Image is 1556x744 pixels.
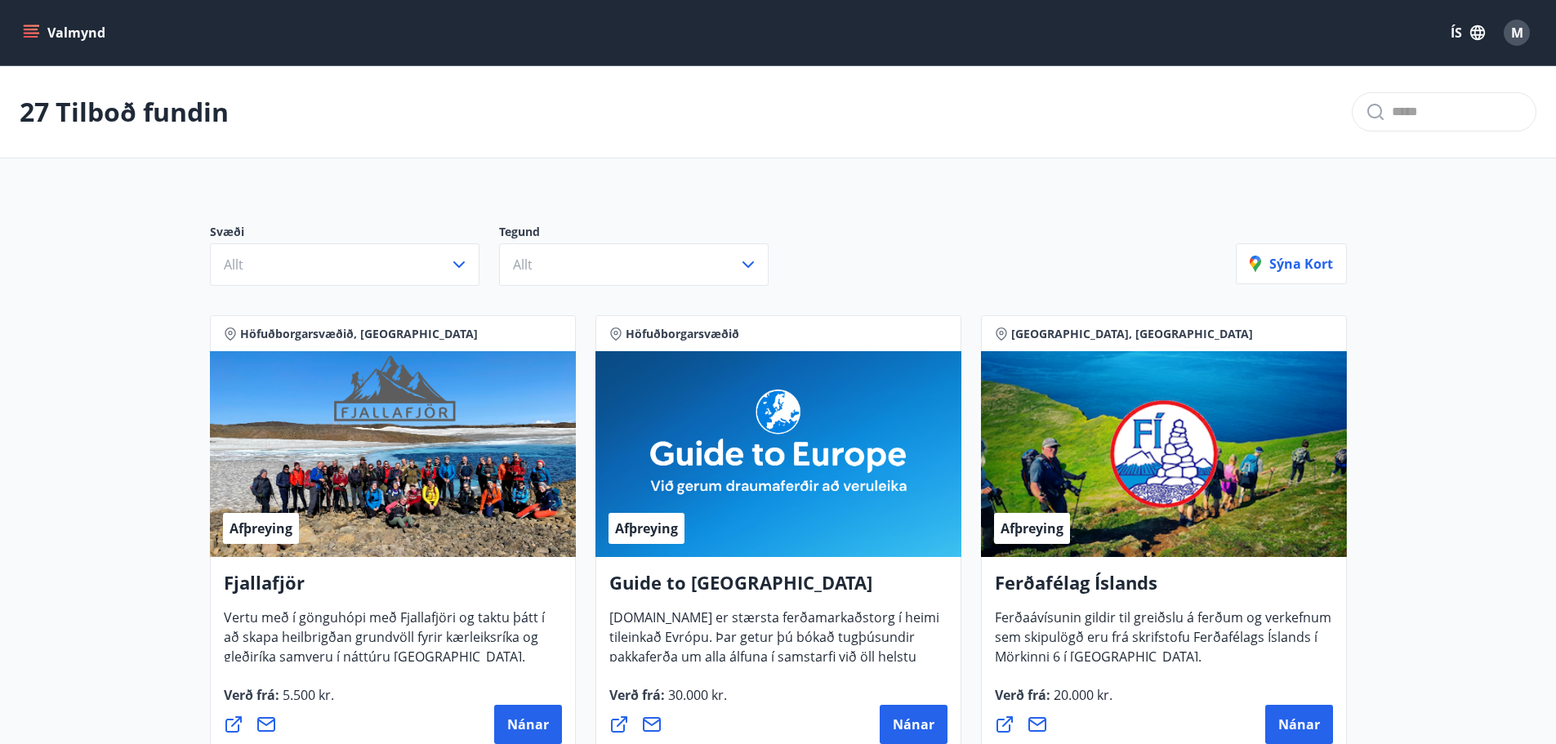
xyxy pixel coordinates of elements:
p: Svæði [210,224,499,243]
button: Nánar [1265,705,1333,744]
p: Tegund [499,224,788,243]
span: Höfuðborgarsvæðið, [GEOGRAPHIC_DATA] [240,326,478,342]
button: Nánar [494,705,562,744]
button: M [1497,13,1536,52]
span: M [1511,24,1523,42]
span: Afþreying [615,519,678,537]
span: Vertu með í gönguhópi með Fjallafjöri og taktu þátt í að skapa heilbrigðan grundvöll fyrir kærlei... [224,608,545,679]
span: Nánar [893,715,934,733]
button: Allt [499,243,769,286]
span: Ferðaávísunin gildir til greiðslu á ferðum og verkefnum sem skipulögð eru frá skrifstofu Ferðafél... [995,608,1331,679]
span: Verð frá : [224,686,334,717]
p: 27 Tilboð fundin [20,94,229,130]
span: Allt [224,256,243,274]
button: menu [20,18,112,47]
span: Nánar [507,715,549,733]
h4: Guide to [GEOGRAPHIC_DATA] [609,570,947,608]
span: [GEOGRAPHIC_DATA], [GEOGRAPHIC_DATA] [1011,326,1253,342]
h4: Ferðafélag Íslands [995,570,1333,608]
span: Nánar [1278,715,1320,733]
span: Verð frá : [995,686,1112,717]
p: Sýna kort [1250,255,1333,273]
span: 5.500 kr. [279,686,334,704]
button: Sýna kort [1236,243,1347,284]
span: Afþreying [230,519,292,537]
span: [DOMAIN_NAME] er stærsta ferðamarkaðstorg í heimi tileinkað Evrópu. Þar getur þú bókað tugþúsundi... [609,608,939,718]
span: Verð frá : [609,686,727,717]
button: Allt [210,243,479,286]
button: ÍS [1442,18,1494,47]
h4: Fjallafjör [224,570,562,608]
span: Höfuðborgarsvæðið [626,326,739,342]
span: Allt [513,256,533,274]
span: 30.000 kr. [665,686,727,704]
span: Afþreying [1001,519,1063,537]
span: 20.000 kr. [1050,686,1112,704]
button: Nánar [880,705,947,744]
